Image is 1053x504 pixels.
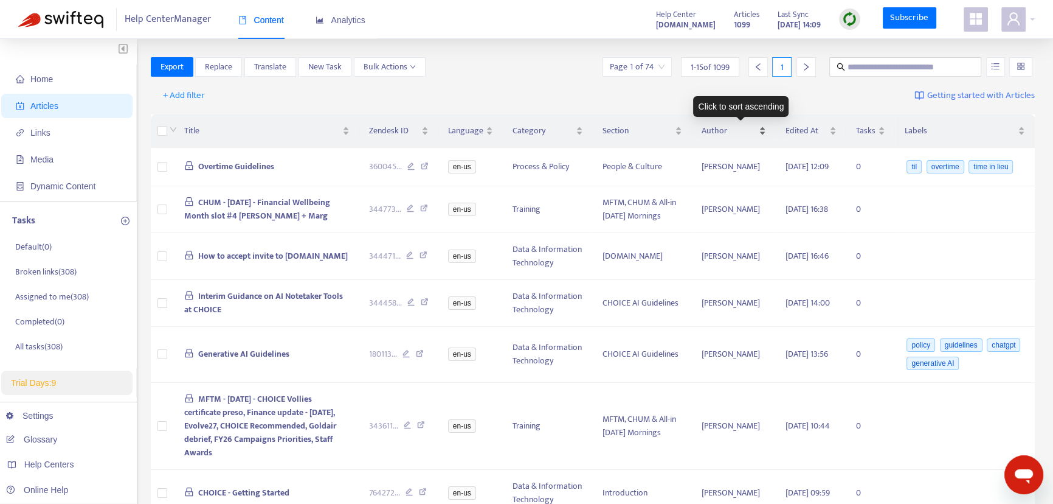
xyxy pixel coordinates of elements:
[940,338,982,352] span: guidelines
[785,347,828,361] span: [DATE] 13:56
[692,233,776,280] td: [PERSON_NAME]
[776,114,846,148] th: Edited At
[369,296,402,310] span: 344458 ...
[785,249,829,263] span: [DATE] 16:46
[195,57,242,77] button: Replace
[15,265,77,278] p: Broken links ( 308 )
[184,197,194,206] span: lock
[6,485,68,495] a: Online Help
[154,86,214,105] button: + Add filter
[772,57,792,77] div: 1
[448,203,476,216] span: en-us
[968,12,983,26] span: appstore
[369,348,397,361] span: 180113 ...
[914,91,924,100] img: image-link
[785,124,827,138] span: Edited At
[692,280,776,327] td: [PERSON_NAME]
[785,486,830,500] span: [DATE] 09:59
[30,181,95,191] span: Dynamic Content
[691,61,730,74] span: 1 - 15 of 1099
[369,124,419,138] span: Zendesk ID
[369,419,398,433] span: 343611 ...
[448,296,476,310] span: en-us
[184,161,194,170] span: lock
[24,460,74,469] span: Help Centers
[364,60,416,74] span: Bulk Actions
[692,114,776,148] th: Author
[184,289,344,317] span: Interim Guidance on AI Notetaker Tools at CHOICE
[354,57,426,77] button: Bulk Actionsdown
[15,290,89,303] p: Assigned to me ( 308 )
[184,393,194,403] span: lock
[369,160,402,173] span: 360045 ...
[12,214,35,228] p: Tasks
[16,128,24,137] span: link
[846,383,895,470] td: 0
[254,60,286,74] span: Translate
[308,60,342,74] span: New Task
[184,195,331,223] span: CHUM - [DATE] - Financial Wellbeing Month slot #4 [PERSON_NAME] + Marg
[905,124,1015,138] span: Labels
[692,327,776,383] td: [PERSON_NAME]
[883,7,936,29] a: Subscribe
[837,63,845,71] span: search
[198,159,274,173] span: Overtime Guidelines
[184,124,340,138] span: Title
[513,124,573,138] span: Category
[184,487,194,497] span: lock
[198,486,289,500] span: CHOICE - Getting Started
[359,114,438,148] th: Zendesk ID
[785,419,830,433] span: [DATE] 10:44
[316,15,365,25] span: Analytics
[238,15,284,25] span: Content
[30,101,58,111] span: Articles
[593,186,692,233] td: MFTM, CHUM & All-in [DATE] Mornings
[161,60,184,74] span: Export
[693,96,789,117] div: Click to sort ascending
[16,102,24,110] span: account-book
[846,114,895,148] th: Tasks
[30,74,53,84] span: Home
[369,486,400,500] span: 764272 ...
[778,18,821,32] strong: [DATE] 14:09
[593,233,692,280] td: [DOMAIN_NAME]
[927,89,1035,103] span: Getting started with Articles
[6,435,57,444] a: Glossary
[846,186,895,233] td: 0
[15,340,63,353] p: All tasks ( 308 )
[846,327,895,383] td: 0
[503,233,593,280] td: Data & Information Technology
[593,383,692,470] td: MFTM, CHUM & All-in [DATE] Mornings
[927,160,964,173] span: overtime
[692,383,776,470] td: [PERSON_NAME]
[503,114,593,148] th: Category
[914,86,1035,105] a: Getting started with Articles
[593,148,692,186] td: People & Culture
[778,8,809,21] span: Last Sync
[316,16,324,24] span: area-chart
[16,182,24,191] span: container
[1004,455,1043,494] iframe: Button to launch messaging window
[846,148,895,186] td: 0
[184,290,194,300] span: lock
[15,315,64,328] p: Completed ( 0 )
[170,126,177,133] span: down
[448,348,476,361] span: en-us
[448,486,476,500] span: en-us
[846,233,895,280] td: 0
[702,124,756,138] span: Author
[369,203,401,216] span: 344773 ...
[121,217,129,225] span: plus-circle
[151,57,193,77] button: Export
[448,124,483,138] span: Language
[448,250,476,263] span: en-us
[184,250,194,260] span: lock
[503,186,593,233] td: Training
[503,148,593,186] td: Process & Policy
[410,64,416,70] span: down
[602,124,672,138] span: Section
[184,392,336,460] span: MFTM - [DATE] - CHOICE Vollies certificate preso, Finance update - [DATE], Evolve27, CHOICE Recom...
[734,8,759,21] span: Articles
[785,159,829,173] span: [DATE] 12:09
[906,338,935,352] span: policy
